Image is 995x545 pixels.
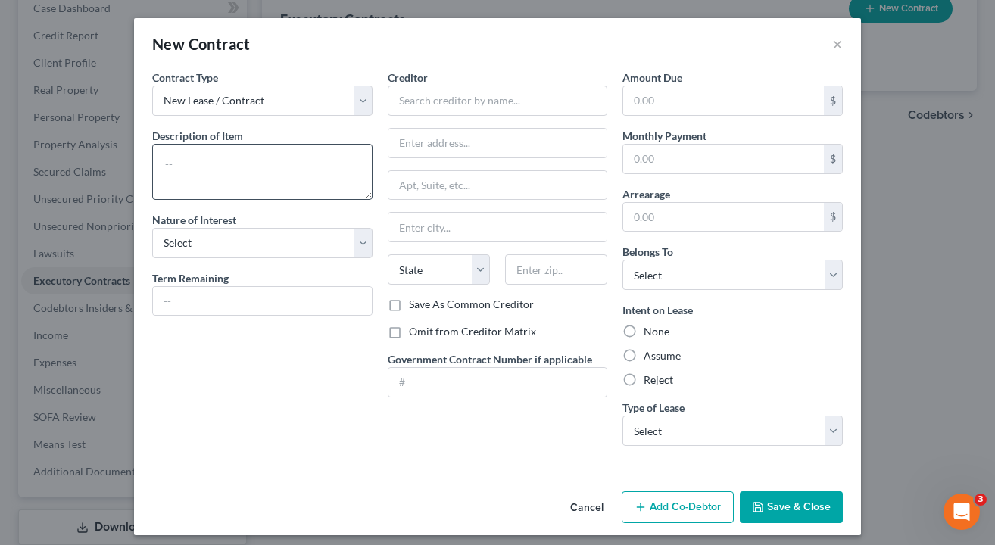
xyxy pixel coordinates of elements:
[388,171,607,200] input: Apt, Suite, etc...
[622,401,685,414] span: Type of Lease
[623,145,824,173] input: 0.00
[824,145,842,173] div: $
[740,491,843,523] button: Save & Close
[505,254,607,285] input: Enter zip..
[388,86,608,116] input: Search creditor by name...
[622,491,734,523] button: Add Co-Debtor
[622,302,693,318] label: Intent on Lease
[152,212,236,228] label: Nature of Interest
[824,86,842,115] div: $
[832,35,843,53] button: ×
[944,494,980,530] iframe: Intercom live chat
[824,203,842,232] div: $
[623,203,824,232] input: 0.00
[622,70,682,86] label: Amount Due
[153,287,372,316] input: --
[622,186,670,202] label: Arrearage
[622,245,673,258] span: Belongs To
[152,70,218,86] label: Contract Type
[558,493,616,523] button: Cancel
[152,129,243,142] span: Description of Item
[409,324,536,339] label: Omit from Creditor Matrix
[152,33,251,54] div: New Contract
[388,213,607,241] input: Enter city...
[388,368,607,397] input: #
[388,351,592,367] label: Government Contract Number if applicable
[409,297,534,312] label: Save As Common Creditor
[152,270,229,286] label: Term Remaining
[388,129,607,157] input: Enter address...
[644,372,673,388] label: Reject
[623,86,824,115] input: 0.00
[975,494,987,506] span: 3
[644,348,681,363] label: Assume
[388,71,428,84] span: Creditor
[622,128,706,144] label: Monthly Payment
[644,324,669,339] label: None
